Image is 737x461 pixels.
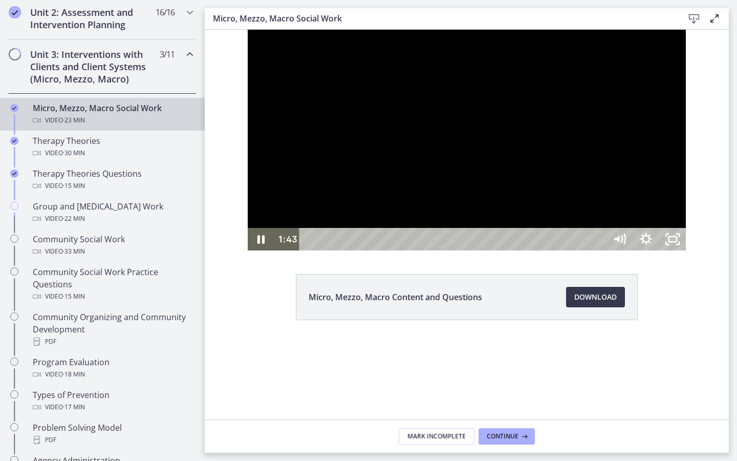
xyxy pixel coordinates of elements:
div: Program Evaluation [33,356,192,381]
span: · 23 min [63,114,85,127]
button: Continue [479,428,535,445]
div: Video [33,290,192,303]
div: Video [33,213,192,225]
span: Download [574,291,617,303]
span: Micro, Mezzo, Macro Content and Questions [309,291,482,303]
span: · 17 min [63,401,85,413]
div: Video [33,180,192,192]
div: Community Organizing and Community Development [33,311,192,348]
iframe: Video Lesson [205,30,729,250]
button: Mark Incomplete [399,428,474,445]
div: PDF [33,336,192,348]
button: Mute [401,198,428,221]
div: Problem Solving Model [33,422,192,446]
div: Video [33,401,192,413]
div: Group and [MEDICAL_DATA] Work [33,200,192,225]
button: Unfullscreen [454,198,481,221]
div: PDF [33,434,192,446]
i: Completed [10,104,18,112]
div: Video [33,368,192,381]
span: · 33 min [63,245,85,258]
i: Completed [10,170,18,178]
h2: Unit 3: Interventions with Clients and Client Systems (Micro, Mezzo, Macro) [30,48,155,85]
span: · 22 min [63,213,85,225]
span: 3 / 11 [160,48,175,60]
button: Show settings menu [428,198,454,221]
h2: Unit 2: Assessment and Intervention Planning [30,6,155,31]
div: Micro, Mezzo, Macro Social Work [33,102,192,127]
div: Video [33,245,192,258]
div: Therapy Theories Questions [33,167,192,192]
span: Mark Incomplete [407,432,466,441]
div: Community Social Work Practice Questions [33,266,192,303]
div: Therapy Theories [33,135,192,159]
h3: Micro, Mezzo, Macro Social Work [213,12,667,25]
span: Continue [487,432,518,441]
i: Completed [10,137,18,145]
i: Completed [9,6,21,18]
span: 16 / 16 [156,6,175,18]
span: · 15 min [63,290,85,303]
div: Community Social Work [33,233,192,258]
a: Download [566,287,625,307]
div: Video [33,114,192,127]
span: · 30 min [63,147,85,159]
div: Types of Prevention [33,389,192,413]
span: · 15 min [63,180,85,192]
span: · 18 min [63,368,85,381]
div: Video [33,147,192,159]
